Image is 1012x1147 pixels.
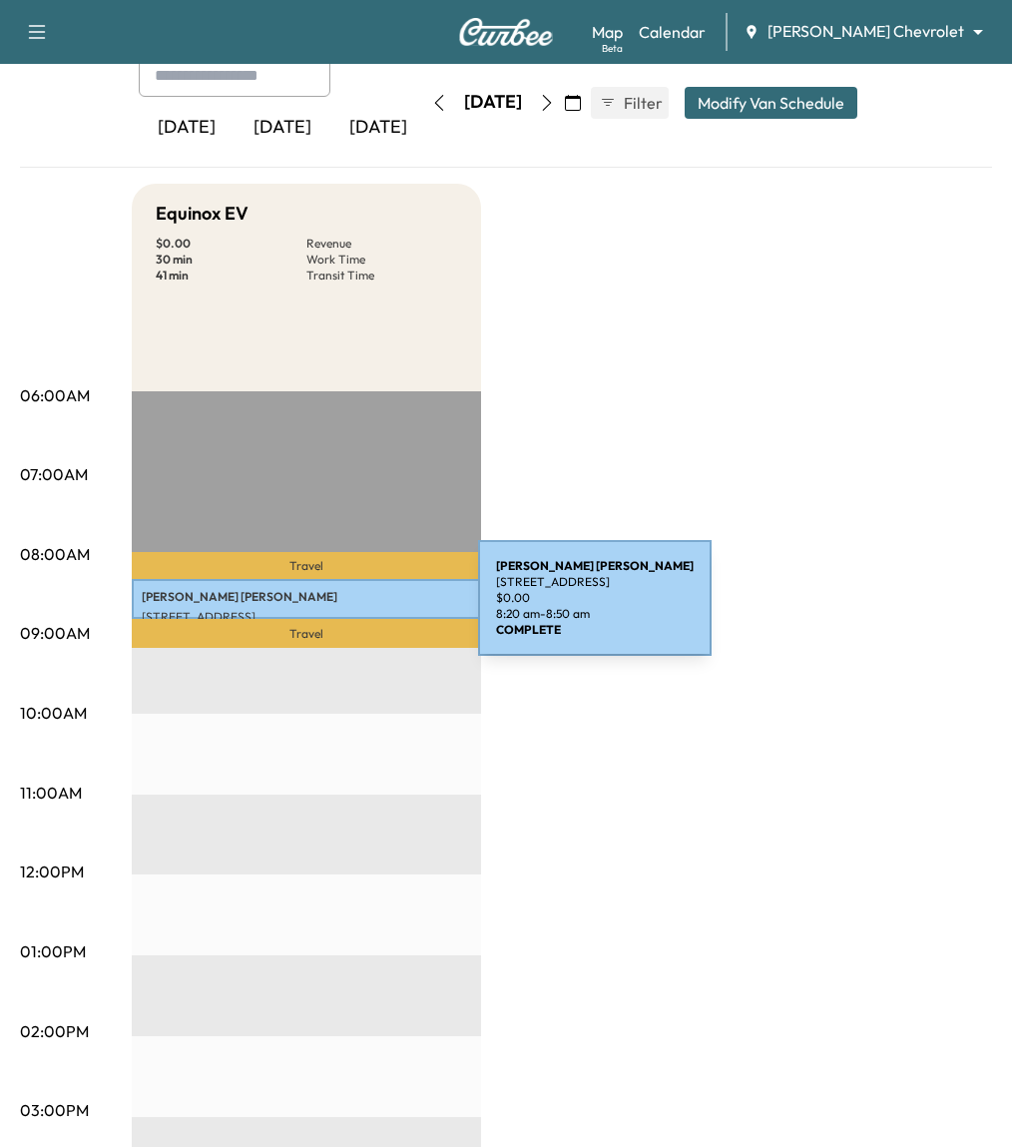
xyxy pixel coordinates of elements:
h5: Equinox EV [156,200,249,228]
div: [DATE] [235,105,330,151]
p: Work Time [306,252,457,268]
p: 02:00PM [20,1019,89,1043]
img: Curbee Logo [458,18,554,46]
p: Travel [132,619,481,647]
p: 06:00AM [20,383,90,407]
p: 41 min [156,268,306,284]
span: Filter [624,91,660,115]
div: [DATE] [330,105,426,151]
div: [DATE] [464,90,522,115]
p: 01:00PM [20,939,86,963]
p: [STREET_ADDRESS] [142,609,471,625]
span: [PERSON_NAME] Chevrolet [767,20,964,43]
p: Revenue [306,236,457,252]
p: 09:00AM [20,621,90,645]
div: Beta [602,41,623,56]
p: Travel [132,552,481,579]
p: Transit Time [306,268,457,284]
p: 30 min [156,252,306,268]
p: 07:00AM [20,462,88,486]
div: [DATE] [139,105,235,151]
p: 10:00AM [20,701,87,725]
p: 08:00AM [20,542,90,566]
p: 11:00AM [20,781,82,805]
p: 12:00PM [20,860,84,883]
p: 03:00PM [20,1098,89,1122]
button: Filter [591,87,669,119]
button: Modify Van Schedule [685,87,857,119]
p: $ 0.00 [156,236,306,252]
a: Calendar [639,20,706,44]
p: [PERSON_NAME] [PERSON_NAME] [142,589,471,605]
a: MapBeta [592,20,623,44]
